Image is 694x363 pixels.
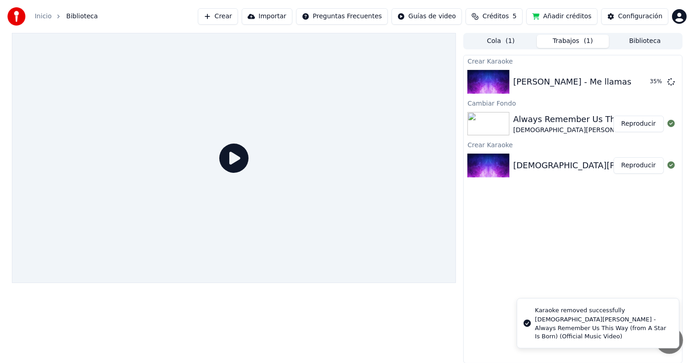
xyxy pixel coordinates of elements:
[609,35,681,48] button: Biblioteca
[198,8,238,25] button: Crear
[464,55,682,66] div: Crear Karaoke
[650,78,664,85] div: 35 %
[513,113,642,126] div: Always Remember Us This Way
[535,315,672,341] div: [DEMOGRAPHIC_DATA][PERSON_NAME] - Always Remember Us This Way (from A Star Is Born) (Official Mus...
[35,12,52,21] a: Inicio
[392,8,462,25] button: Guías de video
[242,8,292,25] button: Importar
[535,306,672,315] div: Karaoke removed successfully
[584,37,593,46] span: ( 1 )
[513,12,517,21] span: 5
[513,75,631,88] div: [PERSON_NAME] - Me llamas
[35,12,98,21] nav: breadcrumb
[526,8,598,25] button: Añadir créditos
[466,8,523,25] button: Créditos5
[513,126,642,135] div: [DEMOGRAPHIC_DATA][PERSON_NAME]
[465,35,537,48] button: Cola
[537,35,609,48] button: Trabajos
[7,7,26,26] img: youka
[618,12,662,21] div: Configuración
[614,157,664,174] button: Reproducir
[464,139,682,150] div: Crear Karaoke
[614,116,664,132] button: Reproducir
[296,8,388,25] button: Preguntas Frecuentes
[482,12,509,21] span: Créditos
[601,8,668,25] button: Configuración
[464,97,682,108] div: Cambiar Fondo
[66,12,98,21] span: Biblioteca
[506,37,515,46] span: ( 1 )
